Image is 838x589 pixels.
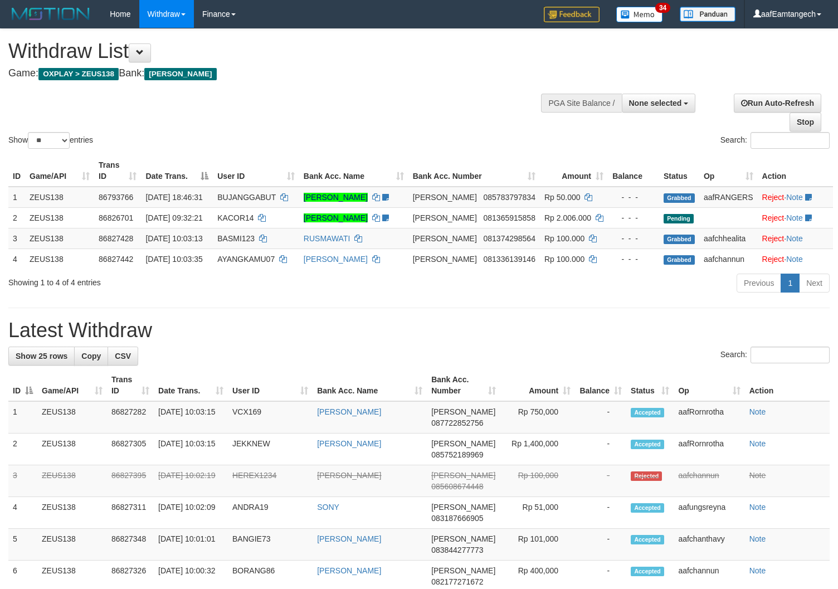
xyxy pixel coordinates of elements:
[154,401,228,434] td: [DATE] 10:03:15
[616,7,663,22] img: Button%20Memo.svg
[575,401,626,434] td: -
[544,7,600,22] img: Feedback.jpg
[431,534,495,543] span: [PERSON_NAME]
[631,503,664,513] span: Accepted
[544,213,591,222] span: Rp 2.006.000
[575,497,626,529] td: -
[217,234,255,243] span: BASMI123
[608,155,659,187] th: Balance
[8,369,37,401] th: ID: activate to sort column descending
[664,255,695,265] span: Grabbed
[217,255,275,264] span: AYANGKAMU07
[99,213,133,222] span: 86826701
[659,155,699,187] th: Status
[575,529,626,561] td: -
[154,529,228,561] td: [DATE] 10:01:01
[25,187,94,208] td: ZEUS138
[758,187,833,208] td: ·
[483,234,535,243] span: Copy 081374298564 to clipboard
[141,155,213,187] th: Date Trans.: activate to sort column descending
[427,369,500,401] th: Bank Acc. Number: activate to sort column ascending
[431,482,483,491] span: Copy 085608674448 to clipboard
[228,529,313,561] td: BANGIE73
[544,193,581,202] span: Rp 50.000
[228,401,313,434] td: VCX169
[304,234,350,243] a: RUSMAWATI
[758,207,833,228] td: ·
[99,193,133,202] span: 86793766
[8,319,830,342] h1: Latest Withdraw
[751,132,830,149] input: Search:
[500,465,575,497] td: Rp 100,000
[408,155,540,187] th: Bank Acc. Number: activate to sort column ascending
[317,471,381,480] a: [PERSON_NAME]
[38,68,119,80] span: OXPLAY > ZEUS138
[304,213,368,222] a: [PERSON_NAME]
[37,529,107,561] td: ZEUS138
[674,497,744,529] td: aafungsreyna
[145,234,202,243] span: [DATE] 10:03:13
[699,187,758,208] td: aafRANGERS
[664,193,695,203] span: Grabbed
[622,94,696,113] button: None selected
[575,465,626,497] td: -
[28,132,70,149] select: Showentries
[799,274,830,293] a: Next
[749,439,766,448] a: Note
[37,401,107,434] td: ZEUS138
[749,471,766,480] a: Note
[612,212,655,223] div: - - -
[107,434,154,465] td: 86827305
[154,497,228,529] td: [DATE] 10:02:09
[37,465,107,497] td: ZEUS138
[317,503,339,512] a: SONY
[500,434,575,465] td: Rp 1,400,000
[734,94,821,113] a: Run Auto-Refresh
[81,352,101,361] span: Copy
[431,439,495,448] span: [PERSON_NAME]
[8,68,548,79] h4: Game: Bank:
[107,529,154,561] td: 86827348
[699,155,758,187] th: Op: activate to sort column ascending
[299,155,408,187] th: Bank Acc. Name: activate to sort column ascending
[674,529,744,561] td: aafchanthavy
[500,529,575,561] td: Rp 101,000
[483,255,535,264] span: Copy 081336139146 to clipboard
[431,503,495,512] span: [PERSON_NAME]
[781,274,800,293] a: 1
[317,566,381,575] a: [PERSON_NAME]
[228,465,313,497] td: HEREX1234
[145,213,202,222] span: [DATE] 09:32:21
[317,407,381,416] a: [PERSON_NAME]
[25,207,94,228] td: ZEUS138
[631,535,664,544] span: Accepted
[8,187,25,208] td: 1
[575,434,626,465] td: -
[317,534,381,543] a: [PERSON_NAME]
[154,369,228,401] th: Date Trans.: activate to sort column ascending
[8,497,37,529] td: 4
[544,255,584,264] span: Rp 100.000
[664,214,694,223] span: Pending
[154,465,228,497] td: [DATE] 10:02:19
[749,407,766,416] a: Note
[762,213,785,222] a: Reject
[575,369,626,401] th: Balance: activate to sort column ascending
[680,7,735,22] img: panduan.png
[751,347,830,363] input: Search:
[749,534,766,543] a: Note
[108,347,138,366] a: CSV
[720,347,830,363] label: Search:
[786,213,803,222] a: Note
[749,566,766,575] a: Note
[674,369,744,401] th: Op: activate to sort column ascending
[228,434,313,465] td: JEKKNEW
[431,407,495,416] span: [PERSON_NAME]
[431,514,483,523] span: Copy 083187666905 to clipboard
[8,529,37,561] td: 5
[115,352,131,361] span: CSV
[631,440,664,449] span: Accepted
[749,503,766,512] a: Note
[500,369,575,401] th: Amount: activate to sort column ascending
[94,155,141,187] th: Trans ID: activate to sort column ascending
